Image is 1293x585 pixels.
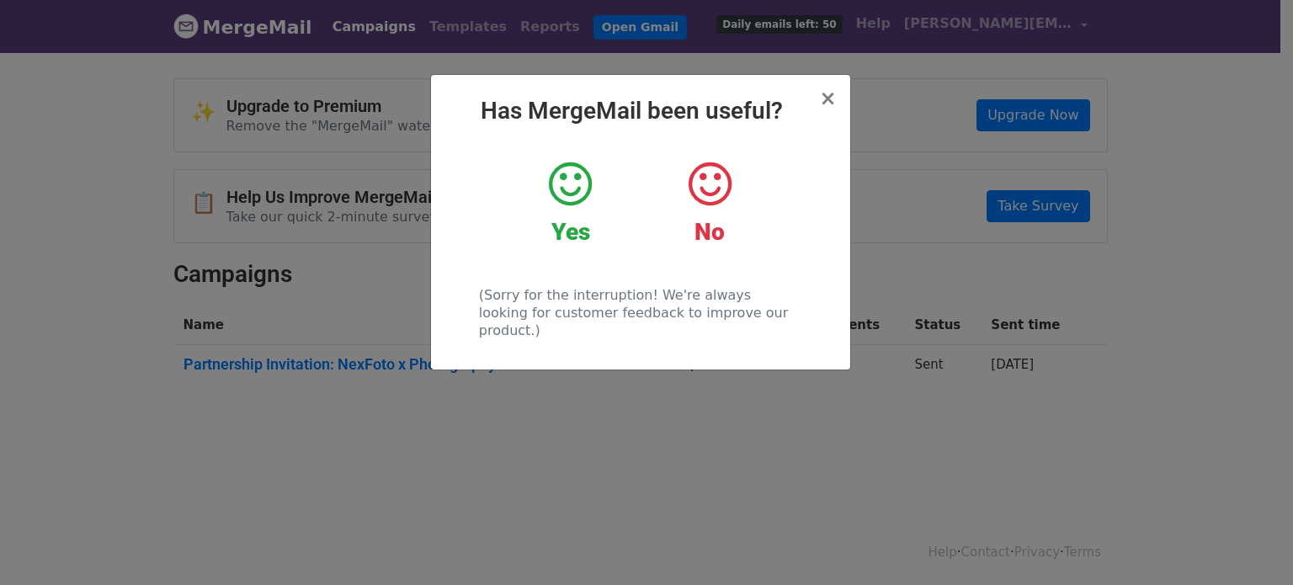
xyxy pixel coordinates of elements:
[513,159,627,247] a: Yes
[694,218,725,246] strong: No
[479,286,801,339] p: (Sorry for the interruption! We're always looking for customer feedback to improve our product.)
[444,97,837,125] h2: Has MergeMail been useful?
[652,159,766,247] a: No
[551,218,590,246] strong: Yes
[819,88,836,109] button: Close
[819,87,836,110] span: ×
